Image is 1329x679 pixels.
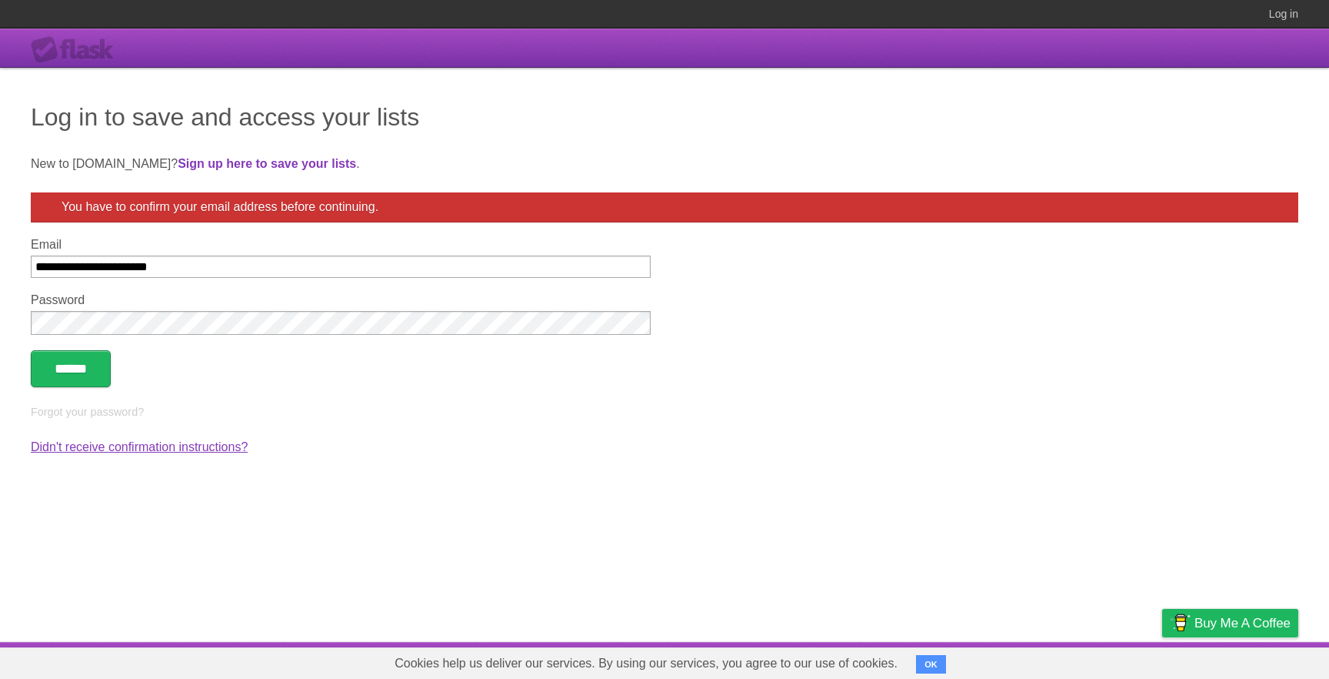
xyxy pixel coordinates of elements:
span: Buy me a coffee [1194,610,1291,637]
a: Didn't receive confirmation instructions? [31,440,248,453]
div: You have to confirm your email address before continuing. [31,192,1298,222]
a: Developers [1008,646,1071,675]
a: Sign up here to save your lists [178,157,356,170]
a: About [958,646,990,675]
div: Flask [31,36,123,64]
label: Password [31,293,651,307]
a: Suggest a feature [1201,646,1298,675]
h1: Log in to save and access your lists [31,99,1298,135]
a: Terms [1090,646,1124,675]
a: Buy me a coffee [1162,609,1298,637]
a: Forgot your password? [31,406,144,418]
span: Cookies help us deliver our services. By using our services, you agree to our use of cookies. [379,648,913,679]
button: OK [916,655,946,674]
label: Email [31,238,651,252]
a: Privacy [1142,646,1182,675]
p: New to [DOMAIN_NAME]? . [31,155,1298,173]
img: Buy me a coffee [1170,610,1191,636]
